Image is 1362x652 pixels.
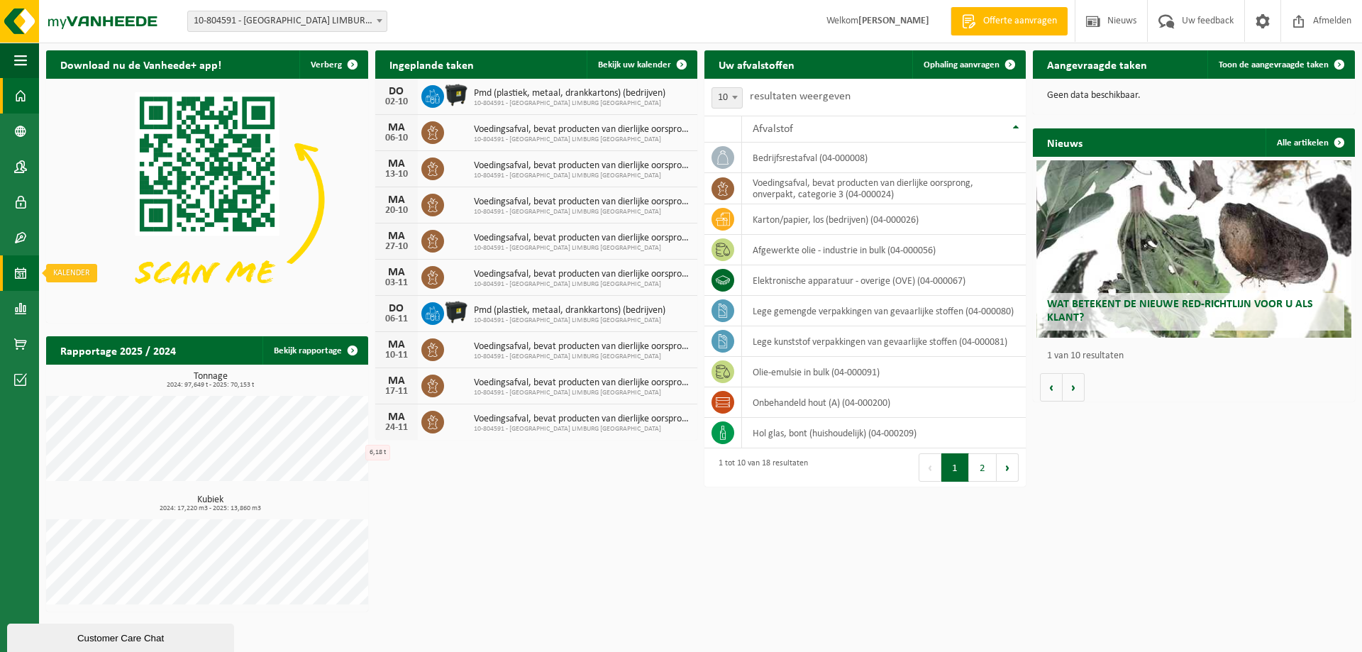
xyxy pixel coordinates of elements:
td: olie-emulsie in bulk (04-000091) [742,357,1026,387]
button: Previous [919,453,941,482]
td: afgewerkte olie - industrie in bulk (04-000056) [742,235,1026,265]
a: Toon de aangevraagde taken [1207,50,1353,79]
span: Pmd (plastiek, metaal, drankkartons) (bedrijven) [474,305,665,316]
h2: Aangevraagde taken [1033,50,1161,78]
span: Voedingsafval, bevat producten van dierlijke oorsprong, onverpakt, categorie 3 [474,341,690,353]
div: MA [382,267,411,278]
p: 1 van 10 resultaten [1047,351,1348,361]
a: Bekijk uw kalender [587,50,696,79]
div: 20-10 [382,206,411,216]
a: Bekijk rapportage [262,336,367,365]
div: 13-10 [382,170,411,179]
span: Pmd (plastiek, metaal, drankkartons) (bedrijven) [474,88,665,99]
img: WB-1100-HPE-AE-01 [444,300,468,324]
td: elektronische apparatuur - overige (OVE) (04-000067) [742,265,1026,296]
span: Voedingsafval, bevat producten van dierlijke oorsprong, onverpakt, categorie 3 [474,233,690,244]
button: Verberg [299,50,367,79]
span: 10-804591 - [GEOGRAPHIC_DATA] LIMBURG [GEOGRAPHIC_DATA] [474,425,690,433]
button: 2 [969,453,997,482]
span: 10 [712,88,742,108]
span: Wat betekent de nieuwe RED-richtlijn voor u als klant? [1047,299,1313,324]
div: MA [382,411,411,423]
span: Afvalstof [753,123,793,135]
label: resultaten weergeven [750,91,851,102]
span: 10 [712,87,743,109]
span: 10-804591 - [GEOGRAPHIC_DATA] LIMBURG [GEOGRAPHIC_DATA] [474,389,690,397]
td: onbehandeld hout (A) (04-000200) [742,387,1026,418]
span: Offerte aanvragen [980,14,1061,28]
div: 02-10 [382,97,411,107]
span: Toon de aangevraagde taken [1219,60,1329,70]
h2: Nieuws [1033,128,1097,156]
td: voedingsafval, bevat producten van dierlijke oorsprong, onverpakt, categorie 3 (04-000024) [742,173,1026,204]
h3: Kubiek [53,495,368,512]
div: MA [382,339,411,350]
td: lege gemengde verpakkingen van gevaarlijke stoffen (04-000080) [742,296,1026,326]
span: 10-804591 - [GEOGRAPHIC_DATA] LIMBURG [GEOGRAPHIC_DATA] [474,172,690,180]
span: Voedingsafval, bevat producten van dierlijke oorsprong, onverpakt, categorie 3 [474,269,690,280]
a: Alle artikelen [1266,128,1353,157]
div: 1 tot 10 van 18 resultaten [712,452,808,483]
h3: Tonnage [53,372,368,389]
button: Next [997,453,1019,482]
div: MA [382,158,411,170]
td: karton/papier, los (bedrijven) (04-000026) [742,204,1026,235]
td: lege kunststof verpakkingen van gevaarlijke stoffen (04-000081) [742,326,1026,357]
div: 6,18 t [365,445,390,460]
button: Vorige [1040,373,1063,402]
h2: Uw afvalstoffen [704,50,809,78]
h2: Ingeplande taken [375,50,488,78]
span: 10-804591 - [GEOGRAPHIC_DATA] LIMBURG [GEOGRAPHIC_DATA] [474,208,690,216]
img: Download de VHEPlus App [46,79,368,320]
span: Bekijk uw kalender [598,60,671,70]
span: Verberg [311,60,342,70]
td: bedrijfsrestafval (04-000008) [742,143,1026,173]
span: 10-804591 - SABCA LIMBURG NV - LUMMEN [188,11,387,31]
span: 2024: 97,649 t - 2025: 70,153 t [53,382,368,389]
div: MA [382,231,411,242]
span: 2024: 17,220 m3 - 2025: 13,860 m3 [53,505,368,512]
div: 06-11 [382,314,411,324]
span: 10-804591 - [GEOGRAPHIC_DATA] LIMBURG [GEOGRAPHIC_DATA] [474,244,690,253]
span: Voedingsafval, bevat producten van dierlijke oorsprong, onverpakt, categorie 3 [474,160,690,172]
span: 10-804591 - SABCA LIMBURG NV - LUMMEN [187,11,387,32]
button: 1 [941,453,969,482]
span: Voedingsafval, bevat producten van dierlijke oorsprong, onverpakt, categorie 3 [474,377,690,389]
div: MA [382,194,411,206]
a: Wat betekent de nieuwe RED-richtlijn voor u als klant? [1036,160,1352,338]
span: 10-804591 - [GEOGRAPHIC_DATA] LIMBURG [GEOGRAPHIC_DATA] [474,280,690,289]
td: hol glas, bont (huishoudelijk) (04-000209) [742,418,1026,448]
h2: Download nu de Vanheede+ app! [46,50,236,78]
iframe: chat widget [7,621,237,652]
a: Ophaling aanvragen [912,50,1024,79]
a: Offerte aanvragen [951,7,1068,35]
div: 10-11 [382,350,411,360]
div: 06-10 [382,133,411,143]
span: 10-804591 - [GEOGRAPHIC_DATA] LIMBURG [GEOGRAPHIC_DATA] [474,316,665,325]
div: DO [382,86,411,97]
span: Voedingsafval, bevat producten van dierlijke oorsprong, onverpakt, categorie 3 [474,197,690,208]
h2: Rapportage 2025 / 2024 [46,336,190,364]
button: Volgende [1063,373,1085,402]
span: 10-804591 - [GEOGRAPHIC_DATA] LIMBURG [GEOGRAPHIC_DATA] [474,99,665,108]
strong: [PERSON_NAME] [858,16,929,26]
span: Voedingsafval, bevat producten van dierlijke oorsprong, onverpakt, categorie 3 [474,414,690,425]
span: 10-804591 - [GEOGRAPHIC_DATA] LIMBURG [GEOGRAPHIC_DATA] [474,136,690,144]
div: 03-11 [382,278,411,288]
span: Ophaling aanvragen [924,60,1000,70]
div: 27-10 [382,242,411,252]
div: MA [382,122,411,133]
span: Voedingsafval, bevat producten van dierlijke oorsprong, onverpakt, categorie 3 [474,124,690,136]
img: WB-1100-HPE-AE-01 [444,83,468,107]
div: 17-11 [382,387,411,397]
p: Geen data beschikbaar. [1047,91,1341,101]
div: MA [382,375,411,387]
span: 10-804591 - [GEOGRAPHIC_DATA] LIMBURG [GEOGRAPHIC_DATA] [474,353,690,361]
div: DO [382,303,411,314]
div: 24-11 [382,423,411,433]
